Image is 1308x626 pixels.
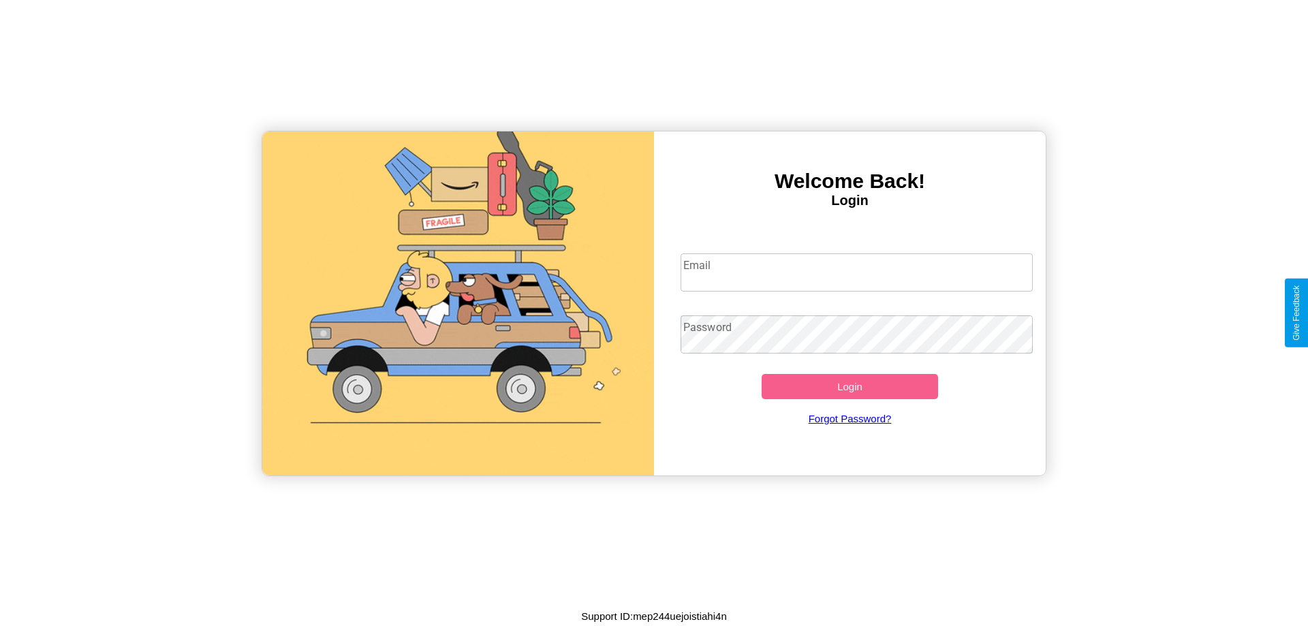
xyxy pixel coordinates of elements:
[1292,285,1301,341] div: Give Feedback
[654,170,1046,193] h3: Welcome Back!
[262,131,654,475] img: gif
[762,374,938,399] button: Login
[674,399,1027,438] a: Forgot Password?
[581,607,726,625] p: Support ID: mep244uejoistiahi4n
[654,193,1046,208] h4: Login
